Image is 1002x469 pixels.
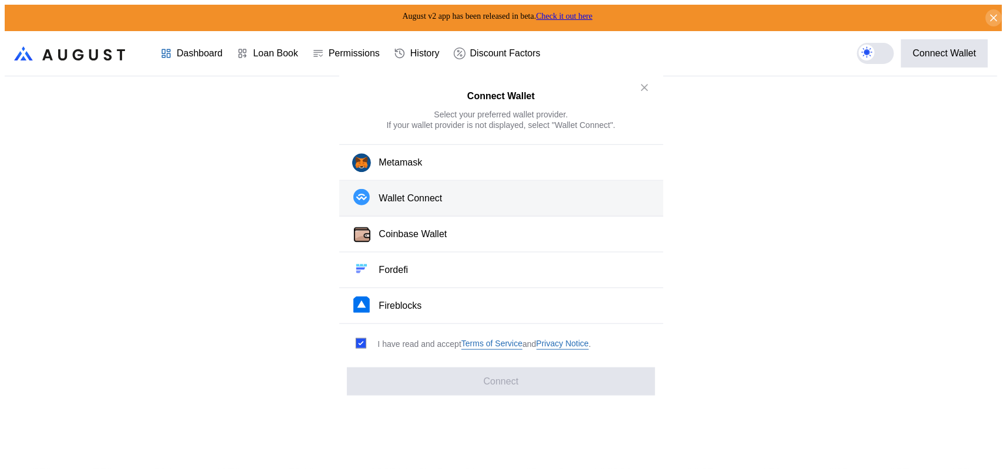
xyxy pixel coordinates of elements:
div: Coinbase Wallet [379,228,447,241]
img: Fireblocks [353,296,370,313]
div: I have read and accept . [378,338,591,349]
div: Dashboard [177,48,222,59]
div: Permissions [329,48,380,59]
a: Terms of Service [461,338,522,349]
div: If your wallet provider is not displayed, select "Wallet Connect". [387,120,616,130]
button: FordefiFordefi [339,252,663,288]
span: and [522,339,536,349]
div: Discount Factors [470,48,541,59]
button: Connect [347,367,654,396]
h2: Connect Wallet [467,91,535,102]
div: History [410,48,440,59]
div: Fireblocks [379,300,422,312]
button: Metamask [339,144,663,181]
div: Loan Book [253,48,298,59]
div: Metamask [379,157,423,169]
button: close modal [635,78,654,97]
div: Select your preferred wallet provider. [434,109,568,120]
img: Fordefi [353,261,370,277]
div: Wallet Connect [379,193,443,205]
span: August v2 app has been released in beta. [403,12,593,21]
button: FireblocksFireblocks [339,288,663,324]
img: Coinbase Wallet [352,225,372,245]
div: Fordefi [379,264,409,276]
button: Coinbase WalletCoinbase Wallet [339,217,663,252]
a: Privacy Notice [537,338,589,349]
button: Wallet Connect [339,181,663,217]
div: Connect Wallet [913,48,976,59]
a: Check it out here [536,12,592,21]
